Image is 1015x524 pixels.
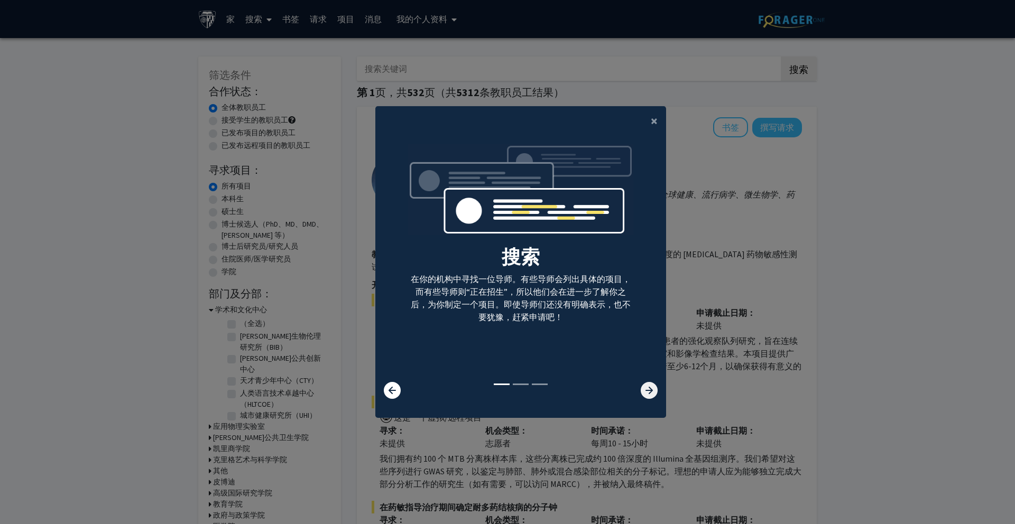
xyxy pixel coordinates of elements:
font: × [651,113,658,129]
button: 关闭 [642,106,666,136]
font: 在你的机构中寻找一位导师。有些导师会列出具体的项目，而有些导师则“正在招生”，所以他们会在进一步了解你之后，为你制定一个项目。即使导师们还没有明确表示，也不要犹豫，赶紧申请吧！ [411,274,631,322]
iframe: 聊天 [8,476,45,516]
font: 搜索 [502,245,540,269]
img: 搜索 [408,144,634,246]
